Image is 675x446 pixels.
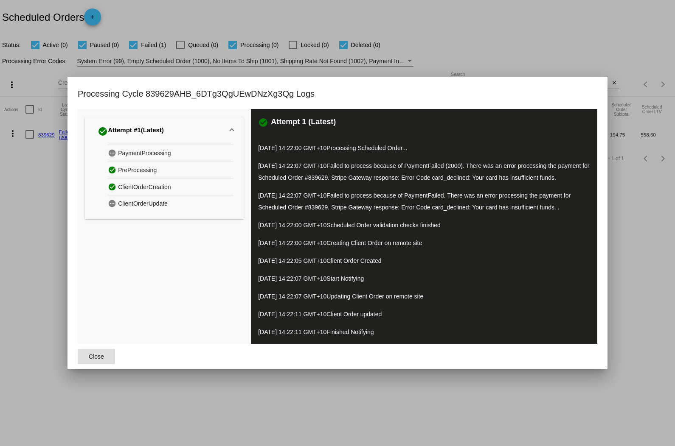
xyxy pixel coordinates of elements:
span: ClientOrderUpdate [118,197,168,210]
span: Client Order Created [326,257,381,264]
span: Creating Client Order on remote site [326,240,422,246]
p: [DATE] 14:22:07 GMT+10 [258,190,590,213]
mat-icon: check_circle [108,164,118,176]
span: ClientOrderCreation [118,181,171,194]
span: PaymentProcessing [118,147,171,160]
span: Failed to process because of PaymentFailed. There was an error processing the payment for Schedul... [258,192,571,211]
span: Client Order updated [326,311,382,318]
div: Attempt #1(Latest) [85,145,244,219]
h1: Processing Cycle 839629AHB_6DTg3QgUEwDNzXg3Qg Logs [78,87,315,100]
p: [DATE] 14:22:07 GMT+10 [258,160,590,184]
span: Start Notifying [326,275,364,282]
h3: Attempt 1 (Latest) [271,117,336,128]
p: [DATE] 14:22:11 GMT+10 [258,308,590,320]
span: Failed to process because of PaymentFailed (2000). There was an error processing the payment for ... [258,162,589,181]
button: Close dialog [78,349,115,364]
p: [DATE] 14:22:00 GMT+10 [258,142,590,154]
mat-icon: check_circle [108,181,118,193]
mat-expansion-panel-header: Attempt #1(Latest) [85,117,244,145]
p: [DATE] 14:22:00 GMT+10 [258,237,590,249]
p: [DATE] 14:22:07 GMT+10 [258,273,590,284]
span: Scheduled Order validation checks finished [326,222,441,229]
div: Attempt #1 [98,125,164,138]
span: Close [89,353,104,360]
p: [DATE] 14:22:05 GMT+10 [258,255,590,267]
mat-icon: check_circle [98,126,108,137]
span: (Latest) [141,126,164,137]
span: Processing Scheduled Order... [326,145,407,151]
p: [DATE] 14:22:11 GMT+10 [258,326,590,338]
p: [DATE] 14:22:07 GMT+10 [258,290,590,302]
mat-icon: pending [108,197,118,209]
span: Updating Client Order on remote site [326,293,423,300]
mat-icon: pending [108,147,118,159]
span: PreProcessing [118,164,157,177]
mat-icon: check_circle [258,117,268,128]
span: Finished Notifying [326,329,374,335]
p: [DATE] 14:22:00 GMT+10 [258,219,590,231]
